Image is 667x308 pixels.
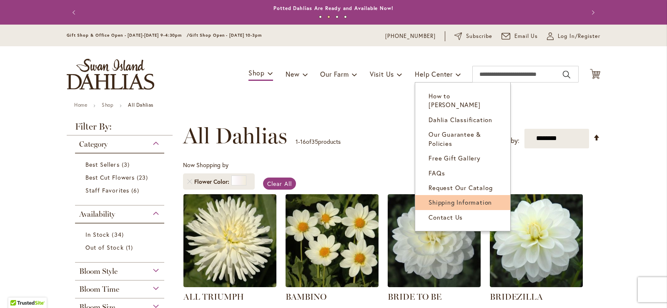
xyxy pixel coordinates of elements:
p: - of products [296,135,341,148]
a: BRIDEZILLA [490,292,543,302]
span: Visit Us [370,70,394,78]
span: 16 [300,138,306,145]
a: Staff Favorites [85,186,156,195]
span: 6 [131,186,141,195]
a: ALL TRIUMPH [183,292,244,302]
span: FAQs [429,169,445,177]
a: BRIDE TO BE [388,281,481,289]
span: Gift Shop & Office Open - [DATE]-[DATE] 9-4:30pm / [67,33,189,38]
span: 35 [311,138,318,145]
a: Remove Flower Color White/Cream [187,179,192,184]
span: Dahlia Classification [429,115,492,124]
span: Contact Us [429,213,463,221]
span: Out of Stock [85,243,124,251]
button: Previous [67,4,83,21]
span: Availability [79,210,115,219]
span: 3 [122,160,132,169]
span: Subscribe [466,32,492,40]
span: Our Farm [320,70,349,78]
button: 4 of 4 [344,15,347,18]
span: How to [PERSON_NAME] [429,92,480,109]
strong: Filter By: [67,122,173,135]
span: Bloom Style [79,267,118,276]
span: Shipping Information [429,198,492,206]
a: Clear All [263,178,296,190]
span: In Stock [85,230,110,238]
button: 2 of 4 [327,15,330,18]
span: 34 [112,230,125,239]
iframe: Launch Accessibility Center [6,278,30,302]
a: In Stock 34 [85,230,156,239]
span: Free Gift Gallery [429,154,481,162]
span: 1 [126,243,135,252]
span: Bloom Time [79,285,119,294]
a: Potted Dahlias Are Ready and Available Now! [273,5,394,11]
span: 23 [137,173,150,182]
a: Best Cut Flowers [85,173,156,182]
span: Category [79,140,108,149]
span: Staff Favorites [85,186,129,194]
img: BRIDE TO BE [388,194,481,287]
span: Log In/Register [558,32,600,40]
img: BRIDEZILLA [490,194,583,287]
button: 1 of 4 [319,15,322,18]
span: Flower Color [194,178,231,186]
span: Clear All [267,180,292,188]
button: Next [584,4,600,21]
a: Best Sellers [85,160,156,169]
img: BAMBINO [286,194,379,287]
a: BRIDEZILLA [490,281,583,289]
span: Now Shopping by [183,161,228,169]
span: 1 [296,138,298,145]
a: store logo [67,59,154,90]
a: BRIDE TO BE [388,292,441,302]
a: Shop [102,102,113,108]
span: Best Sellers [85,160,120,168]
a: Log In/Register [547,32,600,40]
a: ALL TRIUMPH [183,281,276,289]
span: Shop [248,68,265,77]
span: Best Cut Flowers [85,173,135,181]
a: Out of Stock 1 [85,243,156,252]
a: BAMBINO [286,292,326,302]
a: Subscribe [454,32,492,40]
a: Home [74,102,87,108]
a: BAMBINO [286,281,379,289]
span: Gift Shop Open - [DATE] 10-3pm [189,33,262,38]
span: New [286,70,299,78]
button: 3 of 4 [336,15,339,18]
span: Help Center [415,70,453,78]
span: Email Us [514,32,538,40]
a: Email Us [502,32,538,40]
a: [PHONE_NUMBER] [385,32,436,40]
span: Our Guarantee & Policies [429,130,481,147]
span: Request Our Catalog [429,183,492,192]
strong: All Dahlias [128,102,153,108]
img: ALL TRIUMPH [183,194,276,287]
span: All Dahlias [183,123,287,148]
